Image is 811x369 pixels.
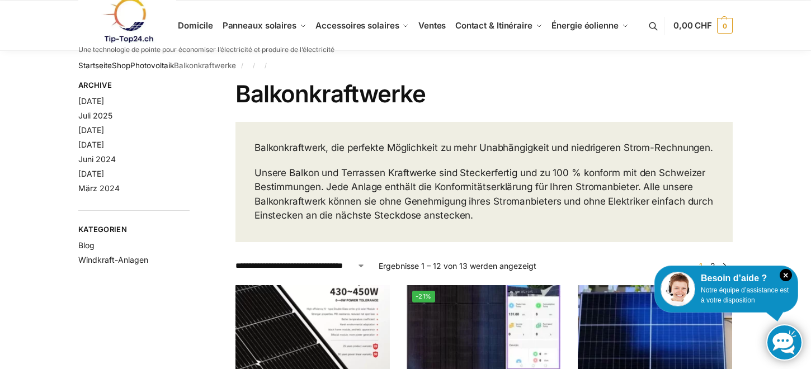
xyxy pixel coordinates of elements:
[78,154,116,164] a: Juni 2024
[248,61,260,70] span: /
[78,140,104,149] a: [DATE]
[661,272,792,285] div: Besoin d’aide ?
[414,1,451,51] a: Ventes
[717,18,733,34] span: 0
[78,169,104,178] a: [DATE]
[235,260,365,272] select: Shop-Reihenfolge
[720,260,729,272] a: →
[701,286,789,304] span: Notre équipe d’assistance est à votre disposition
[254,141,714,155] p: Balkonkraftwerk, die perfekte Möglichkeit zu mehr Unabhängigkeit und niedrigeren Strom-Rechnungen.
[551,20,618,31] span: Énergie éolienne
[696,261,705,271] span: Seite 1
[673,9,733,42] a: 0,00 CHF 0
[260,61,272,70] span: /
[455,20,532,31] span: Contact & Itinéraire
[379,261,536,271] font: Ergebnisse 1 – 12 von 13 werden angezeigt
[236,61,248,70] span: /
[78,111,112,120] a: Juli 2025
[78,240,95,250] a: Blog
[315,20,399,31] span: Accessoires solaires
[78,96,104,106] a: [DATE]
[78,80,190,91] span: Archive
[708,261,718,271] a: Seite 2
[780,269,792,281] i: Schließen
[673,20,712,31] span: 0,00 CHF
[547,1,633,51] a: Énergie éolienne
[78,61,112,70] a: Startseite
[418,20,446,31] span: Ventes
[254,166,714,223] p: Unsere Balkon und Terrassen Kraftwerke sind Steckerfertig und zu 100 % konform mit den Schweizer ...
[661,272,695,306] img: Service client
[692,260,733,272] nav: Produkt-Seitennummerierung
[311,1,414,51] a: Accessoires solaires
[78,61,236,70] font: Balkonkraftwerke
[78,125,104,135] a: [DATE]
[235,80,733,108] h1: Balkonkraftwerke
[78,224,190,235] span: Kategorien
[130,61,174,70] a: Photovoltaik
[78,51,733,80] nav: Breadcrumb
[451,1,548,51] a: Contact & Itinéraire
[112,61,130,70] a: Shop
[78,183,120,193] a: März 2024
[78,255,148,264] a: Windkraft-Anlagen
[78,46,334,53] p: Une technologie de pointe pour économiser l’électricité et produire de l’électricité
[190,81,196,93] button: Close filters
